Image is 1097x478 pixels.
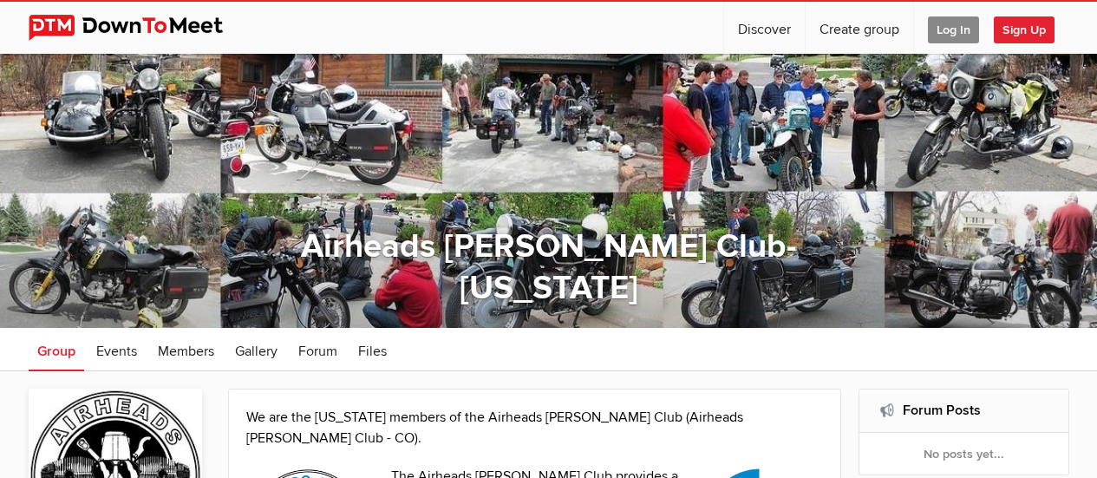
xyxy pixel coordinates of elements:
a: Forum Posts [903,402,981,419]
span: Log In [928,16,979,43]
span: Forum [298,343,337,360]
div: No posts yet... [859,433,1068,475]
a: Create group [806,2,913,54]
a: Files [349,328,395,371]
span: Sign Up [994,16,1055,43]
span: Gallery [235,343,278,360]
span: Members [158,343,214,360]
span: Events [96,343,137,360]
a: Gallery [226,328,286,371]
a: Events [88,328,146,371]
a: Sign Up [994,2,1068,54]
a: Group [29,328,84,371]
img: DownToMeet [29,15,250,41]
a: Log In [914,2,993,54]
a: Forum [290,328,346,371]
span: Group [37,343,75,360]
p: We are the [US_STATE] members of the Airheads [PERSON_NAME] Club (Airheads [PERSON_NAME] Club - CO). [246,407,824,449]
a: Discover [724,2,805,54]
a: Members [149,328,223,371]
span: Files [358,343,387,360]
